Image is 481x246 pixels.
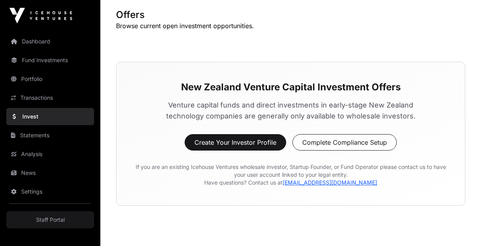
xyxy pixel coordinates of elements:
[9,8,72,23] img: Icehouse Ventures Logo
[135,163,446,187] p: If you are an existing Icehouse Ventures wholesale investor, Startup Founder, or Fund Operator pl...
[159,100,423,122] p: Venture capital funds and direct investments in early-stage New Zealand technology companies are ...
[442,208,481,246] iframe: Chat Widget
[6,211,94,228] a: Staff Portal
[283,179,377,186] a: [EMAIL_ADDRESS][DOMAIN_NAME]
[6,52,94,69] a: Fund Investments
[6,164,94,181] a: News
[6,127,94,144] a: Statements
[6,183,94,200] a: Settings
[292,134,397,151] button: Complete Compliance Setup
[116,21,465,31] p: Browse current open investment opportunities.
[6,89,94,106] a: Transactions
[116,9,465,21] h1: Offers
[6,145,94,163] a: Analysis
[135,81,446,93] h3: New Zealand Venture Capital Investment Offers
[6,108,94,125] a: Invest
[6,33,94,50] a: Dashboard
[185,134,286,151] button: Create Your Investor Profile
[6,70,94,88] a: Portfolio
